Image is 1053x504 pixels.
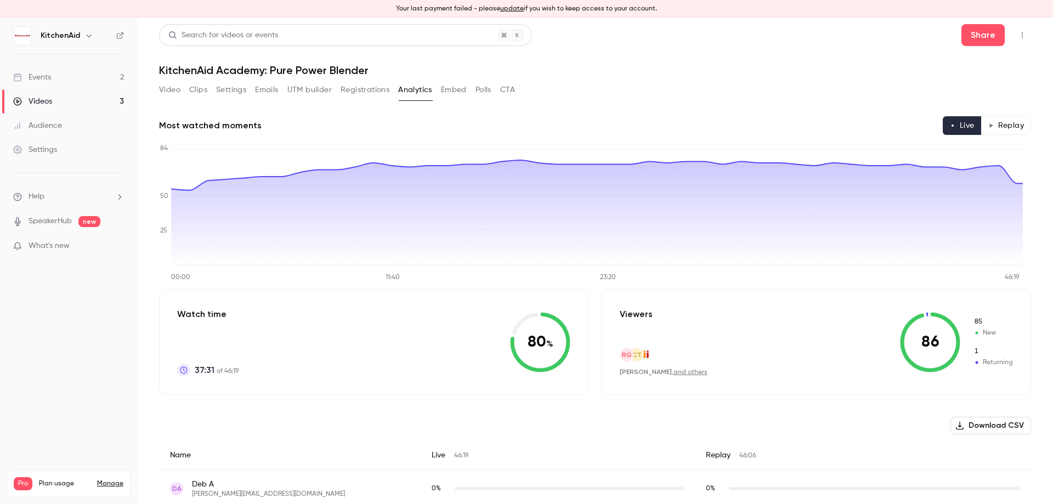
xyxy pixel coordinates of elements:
[706,485,715,492] span: 0 %
[159,81,180,99] button: Video
[706,484,723,494] span: Replay watch time
[673,369,707,376] a: and others
[195,364,214,377] span: 37:31
[111,241,124,251] iframe: Noticeable Trigger
[421,441,695,470] div: Live
[192,490,345,499] span: [PERSON_NAME][EMAIL_ADDRESS][DOMAIN_NAME]
[14,27,31,44] img: KitchenAid
[97,479,123,488] a: Manage
[39,479,90,488] span: Plan usage
[441,81,467,99] button: Embed
[29,240,70,252] span: What's new
[981,116,1031,135] button: Replay
[398,81,432,99] button: Analytics
[159,441,421,470] div: Name
[159,64,1031,77] h1: KitchenAid Academy: Pure Power Blender
[961,24,1005,46] button: Share
[287,81,332,99] button: UTM builder
[13,96,52,107] div: Videos
[13,191,124,202] li: help-dropdown-opener
[160,193,168,200] tspan: 50
[177,308,239,321] p: Watch time
[386,274,400,281] tspan: 11:40
[500,81,515,99] button: CTA
[620,368,672,376] span: [PERSON_NAME]
[13,144,57,155] div: Settings
[695,441,1031,470] div: Replay
[41,30,80,41] h6: KitchenAid
[432,485,441,492] span: 0 %
[189,81,207,99] button: Clips
[950,417,1031,434] button: Download CSV
[973,317,1013,327] span: New
[160,145,168,152] tspan: 84
[1005,274,1020,281] tspan: 46:19
[13,72,51,83] div: Events
[160,228,167,234] tspan: 25
[620,308,653,321] p: Viewers
[943,116,982,135] button: Live
[29,216,72,227] a: SpeakerHub
[341,81,389,99] button: Registrations
[14,477,32,490] span: Pro
[255,81,278,99] button: Emails
[454,452,468,459] span: 46:19
[973,328,1013,338] span: New
[396,4,657,14] p: Your last payment failed - please if you wish to keep access to your account.
[475,81,491,99] button: Polls
[973,347,1013,356] span: Returning
[640,348,652,360] img: froggy.com.au
[171,274,190,281] tspan: 00:00
[168,30,278,41] div: Search for videos or events
[500,4,524,14] button: update
[620,367,707,377] div: ,
[13,120,62,131] div: Audience
[29,191,44,202] span: Help
[622,350,632,360] span: RG
[195,364,239,377] p: of 46:19
[159,119,262,132] h2: Most watched moments
[78,216,100,227] span: new
[739,452,756,459] span: 46:06
[632,350,642,360] span: CT
[1014,26,1031,44] button: Top Bar Actions
[192,479,345,490] span: Deb A
[600,274,616,281] tspan: 23:20
[216,81,246,99] button: Settings
[973,358,1013,367] span: Returning
[432,484,449,494] span: Live watch time
[172,484,182,494] span: DA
